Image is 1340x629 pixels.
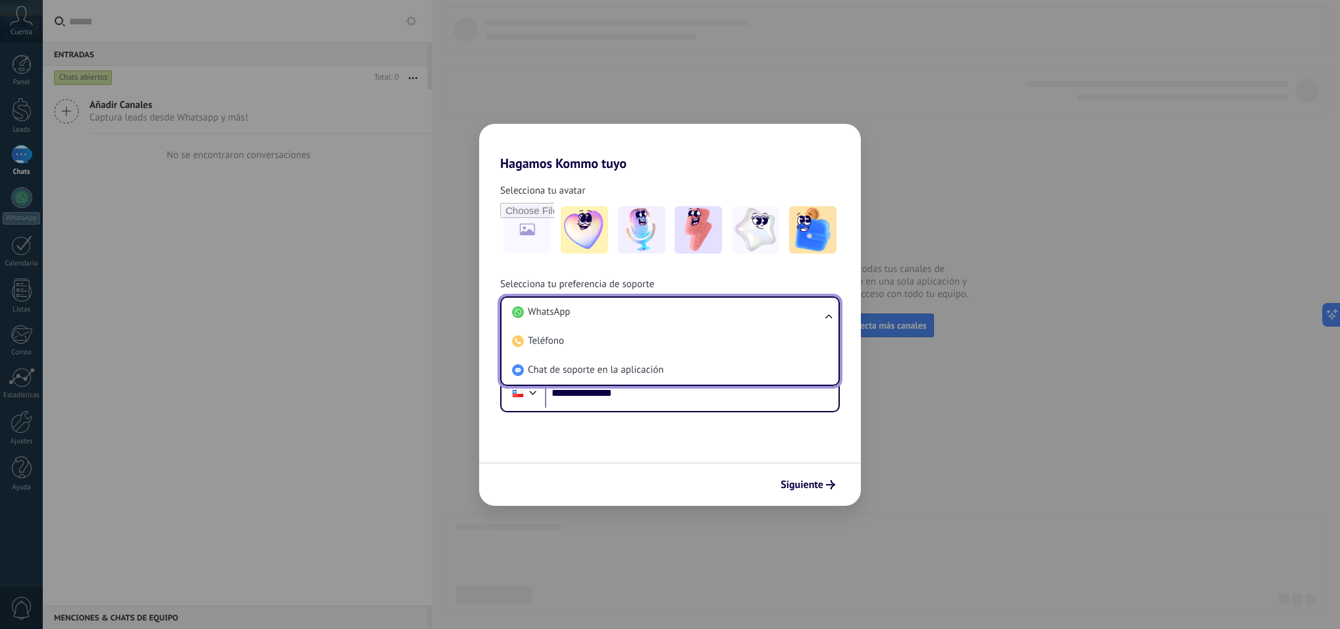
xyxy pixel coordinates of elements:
span: Selecciona tu preferencia de soporte [500,278,654,291]
img: -1.jpeg [561,206,608,254]
span: Chat de soporte en la aplicación [528,364,663,377]
img: -4.jpeg [732,206,779,254]
img: -5.jpeg [789,206,837,254]
img: -3.jpeg [675,206,722,254]
button: Siguiente [775,474,841,496]
span: WhatsApp [528,306,570,319]
span: Selecciona tu avatar [500,184,585,198]
span: Teléfono [528,335,564,348]
span: Siguiente [781,480,823,489]
h2: Hagamos Kommo tuyo [479,124,861,171]
img: -2.jpeg [618,206,665,254]
div: Chile: + 56 [505,379,530,407]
